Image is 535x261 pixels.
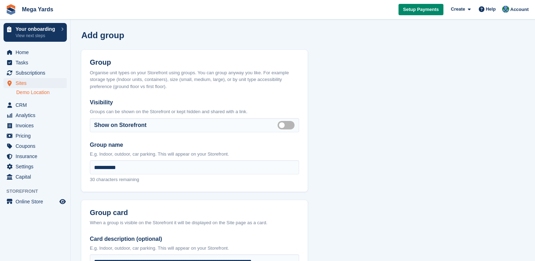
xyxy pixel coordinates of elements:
[4,100,67,110] a: menu
[96,177,139,182] span: characters remaining
[403,6,439,13] span: Setup Payments
[58,197,67,206] a: Preview store
[16,100,58,110] span: CRM
[16,110,58,120] span: Analytics
[90,58,299,66] h2: Group
[90,245,299,252] p: E.g. Indoor, outdoor, car parking. This will appear on your Storefront.
[90,69,299,90] div: Organise unit types on your Storefront using groups. You can group anyway you like. For example s...
[16,33,58,39] p: View next steps
[4,131,67,141] a: menu
[90,235,299,243] label: Card description (optional)
[19,4,56,15] a: Mega Yards
[94,121,146,129] label: Show on Storefront
[90,209,299,217] h2: Group card
[4,68,67,78] a: menu
[16,131,58,141] span: Pricing
[16,47,58,57] span: Home
[4,162,67,172] a: menu
[81,30,124,40] h1: Add group
[4,151,67,161] a: menu
[90,219,299,226] div: When a group is visible on the Storefront it will be displayed on the Site page as a card.
[4,23,67,42] a: Your onboarding View next steps
[90,177,95,182] span: 30
[510,6,529,13] span: Account
[4,172,67,182] a: menu
[90,108,299,115] p: Groups can be shown on the Storefront or kept hidden and shared with a link.
[6,188,70,195] span: Storefront
[90,151,299,158] p: E.g. Indoor, outdoor, car parking. This will appear on your Storefront.
[4,58,67,68] a: menu
[4,78,67,88] a: menu
[16,27,58,31] p: Your onboarding
[16,151,58,161] span: Insurance
[16,68,58,78] span: Subscriptions
[4,141,67,151] a: menu
[16,58,58,68] span: Tasks
[16,197,58,207] span: Online Store
[16,78,58,88] span: Sites
[486,6,496,13] span: Help
[399,4,443,16] a: Setup Payments
[90,141,299,149] label: Group name
[16,89,67,96] a: Demo Location
[4,110,67,120] a: menu
[4,47,67,57] a: menu
[16,162,58,172] span: Settings
[4,197,67,207] a: menu
[502,6,509,13] img: Ben Ainscough
[16,172,58,182] span: Capital
[16,121,58,130] span: Invoices
[451,6,465,13] span: Create
[6,4,16,15] img: stora-icon-8386f47178a22dfd0bd8f6a31ec36ba5ce8667c1dd55bd0f319d3a0aa187defe.svg
[4,121,67,130] a: menu
[16,141,58,151] span: Coupons
[90,98,299,107] label: Visibility
[278,124,297,126] label: Is visible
